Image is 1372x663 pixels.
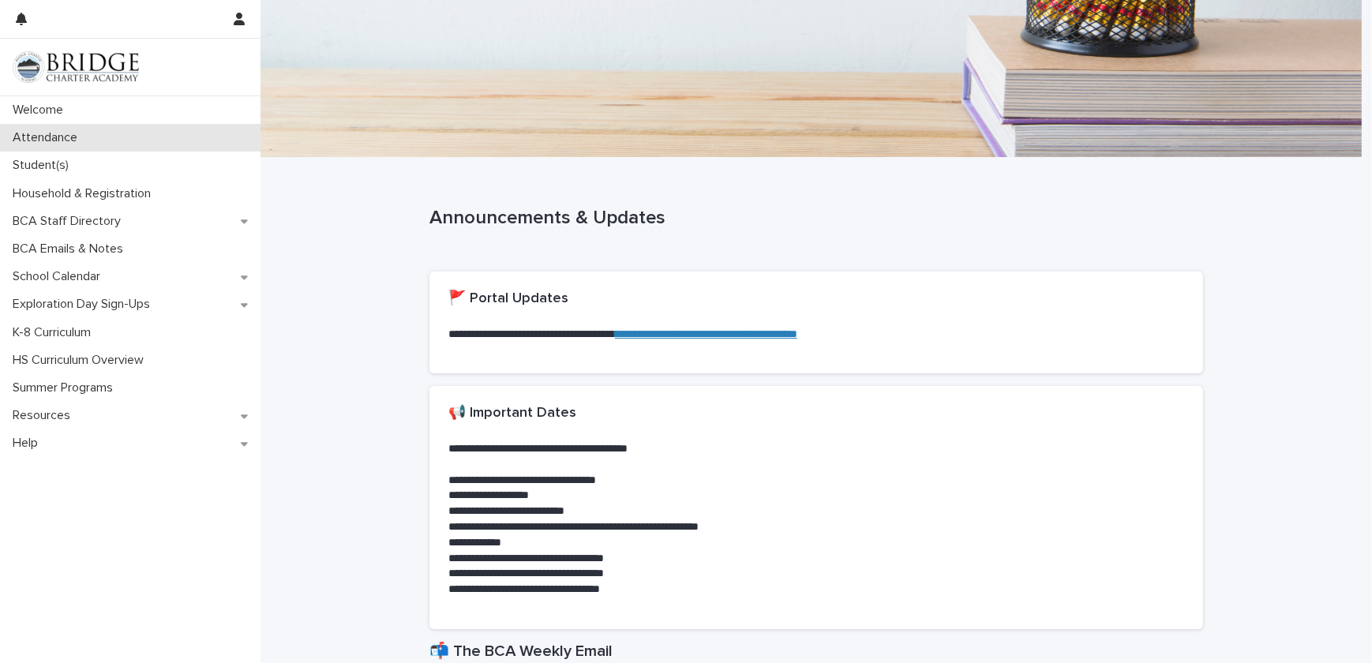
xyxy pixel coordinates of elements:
[6,158,81,173] p: Student(s)
[13,51,139,83] img: V1C1m3IdTEidaUdm9Hs0
[6,103,76,118] p: Welcome
[429,642,1203,661] h1: 📬 The BCA Weekly Email
[6,408,83,423] p: Resources
[6,269,113,284] p: School Calendar
[6,380,126,395] p: Summer Programs
[429,207,1197,230] p: Announcements & Updates
[6,186,163,201] p: Household & Registration
[6,353,156,368] p: HS Curriculum Overview
[448,290,568,308] h2: 🚩 Portal Updates
[6,130,90,145] p: Attendance
[6,325,103,340] p: K-8 Curriculum
[6,214,133,229] p: BCA Staff Directory
[6,436,51,451] p: Help
[448,405,576,422] h2: 📢 Important Dates
[6,297,163,312] p: Exploration Day Sign-Ups
[6,242,136,257] p: BCA Emails & Notes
